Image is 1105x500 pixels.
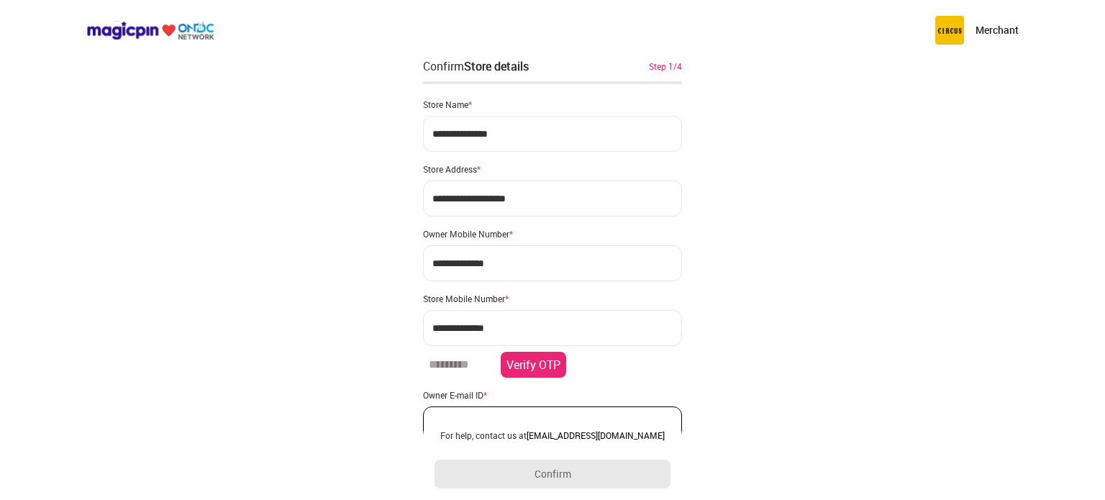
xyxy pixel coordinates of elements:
img: circus.b677b59b.png [935,16,964,45]
div: Store Name [423,99,682,110]
div: Owner Mobile Number [423,228,682,240]
div: Store details [464,58,529,74]
div: Owner E-mail ID [423,389,682,401]
div: Confirm [423,58,529,75]
div: Store Address [423,163,682,175]
img: ondc-logo-new-small.8a59708e.svg [86,21,214,40]
button: Confirm [435,460,670,488]
div: Store Mobile Number [423,293,682,304]
div: Step 1/4 [649,60,682,73]
a: [EMAIL_ADDRESS][DOMAIN_NAME] [527,429,665,441]
p: Merchant [976,23,1019,37]
button: Verify OTP [501,352,566,378]
div: For help, contact us at [435,429,670,441]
